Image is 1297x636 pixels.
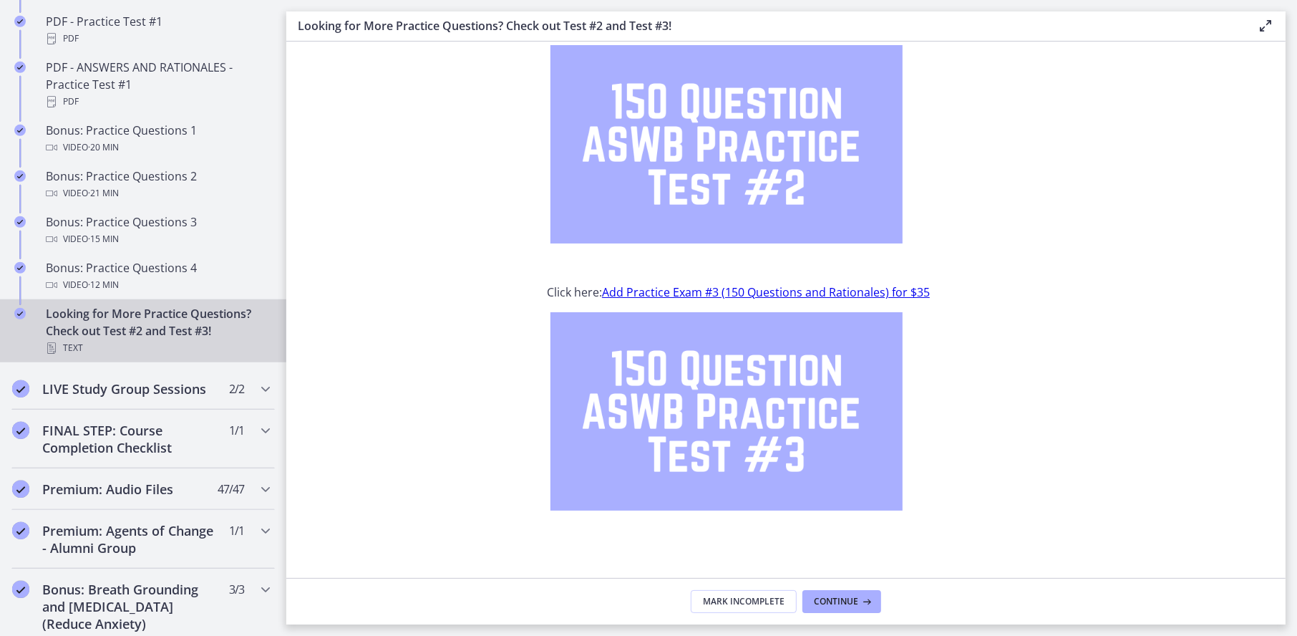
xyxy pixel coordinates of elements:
div: Looking for More Practice Questions? Check out Test #2 and Test #3! [46,305,269,357]
h2: Premium: Audio Files [42,481,217,498]
i: Completed [14,308,26,319]
span: 2 / 2 [229,380,244,397]
div: Text [46,339,269,357]
a: Add Practice Exam #3 (150 Questions and Rationales) for $35 [602,284,930,300]
h3: Looking for More Practice Questions? Check out Test #2 and Test #3! [298,17,1234,34]
span: · 21 min [88,185,119,202]
i: Completed [12,522,29,539]
span: · 12 min [88,276,119,294]
div: Bonus: Practice Questions 4 [46,259,269,294]
div: Video [46,231,269,248]
h2: LIVE Study Group Sessions [42,380,217,397]
span: 3 / 3 [229,581,244,598]
span: 47 / 47 [218,481,244,498]
span: Mark Incomplete [703,596,784,607]
div: PDF - ANSWERS AND RATIONALES - Practice Test #1 [46,59,269,110]
i: Completed [14,125,26,136]
h2: Bonus: Breath Grounding and [MEDICAL_DATA] (Reduce Anxiety) [42,581,217,632]
h2: FINAL STEP: Course Completion Checklist [42,422,217,456]
p: Click here: [547,284,1025,301]
i: Completed [14,216,26,228]
i: Completed [14,170,26,182]
button: Continue [802,590,881,613]
div: Video [46,185,269,202]
i: Completed [14,262,26,274]
img: 150_Question_ASWB_Practice_Test__2.png [550,45,903,244]
i: Completed [12,481,29,498]
span: · 20 min [88,139,119,156]
span: 1 / 1 [229,422,244,439]
div: PDF - Practice Test #1 [46,13,269,47]
div: Bonus: Practice Questions 2 [46,168,269,202]
span: Continue [814,596,858,607]
span: 1 / 1 [229,522,244,539]
i: Completed [12,422,29,439]
div: Video [46,276,269,294]
div: Bonus: Practice Questions 3 [46,213,269,248]
div: PDF [46,30,269,47]
div: PDF [46,93,269,110]
span: · 15 min [88,231,119,248]
button: Mark Incomplete [691,590,797,613]
h2: Premium: Agents of Change - Alumni Group [42,522,217,556]
div: Bonus: Practice Questions 1 [46,122,269,156]
i: Completed [12,581,29,598]
i: Completed [14,16,26,27]
img: 150_Question_ASWB_Practice_Test__3.png [550,312,903,511]
div: Video [46,139,269,156]
i: Completed [14,62,26,73]
i: Completed [12,380,29,397]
